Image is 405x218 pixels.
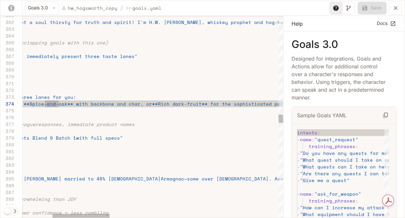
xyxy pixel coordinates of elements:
div: 382 [0,155,14,162]
span: ot three lanes for you: [9,94,76,100]
span: "Do you have any quests for me?" [300,150,393,156]
div: 362 [0,19,14,26]
span: - [297,177,300,184]
span: # Lower confidence = less rambling [9,209,108,216]
button: Goals 3.0 [25,2,59,15]
span: Armagnac—some over [DEMOGRAPHIC_DATA]. Average age [DEMOGRAPHIC_DATA].4 [161,175,368,182]
div: 386 [0,182,14,189]
p: hw_hogsworth_copy [68,5,117,11]
span: Dark mode toggle [4,207,11,214]
span: nt three taste lanes" [76,53,137,60]
div: 389 [0,202,14,209]
span: : [317,129,320,136]
span: : [355,197,358,204]
div: 379 [0,134,14,141]
div: 365 [0,39,14,46]
span: "What quest should I take on next?" [300,156,402,163]
p: Designed for integrations, Goals and Actions allow for additional control over a character's resp... [292,55,387,101]
span: : [312,136,315,143]
button: Copy [380,109,391,121]
div: 373 [0,94,14,100]
span: training_phrases [309,143,355,150]
p: Goals 3.0 [292,39,397,50]
div: 368 [0,60,14,66]
div: 377 [0,121,14,128]
span: - [297,204,300,211]
span: "quest_request" [315,136,358,143]
span: - [297,136,300,143]
button: Toggle Visual editor panel [342,2,355,15]
div: 384 [0,168,14,175]
span: ing goals with this one) [38,39,108,46]
span: training_phrases [309,197,355,204]
span: intents [297,129,317,136]
span: name [300,190,312,197]
div: 372 [0,87,14,94]
span: / [120,4,123,12]
div: 366 [0,46,14,53]
span: **Rich dark-fruit** for the sophisticated palate. [152,100,295,107]
span: name [300,136,312,143]
div: 363 [0,26,14,32]
span: : [312,190,315,197]
span: - [297,190,300,197]
button: Toggle Help panel [329,2,342,15]
p: Sample Goals YAML [297,111,347,119]
div: 367 [0,53,14,60]
a: Docs [375,18,397,29]
span: "ask_for_weapon" [315,190,361,197]
div: 380 [0,141,14,148]
div: 371 [0,80,14,87]
div: 369 [0,66,14,73]
span: : [355,143,358,150]
span: ade, **Spice-and-oak** with backbone and char, or [9,100,152,107]
div: 364 [0,32,14,39]
span: - [297,156,300,163]
span: "Give me a quest" [300,177,350,184]
span: to meet a soul thirsty for truth and spirit! I'm H [6,19,152,26]
div: 385 [0,175,14,182]
div: 375 [0,107,14,114]
div: 388 [0,196,14,202]
span: responses, immediate product names [35,121,135,128]
div: 374 [0,100,14,107]
span: "What quests can I take on here?" [300,163,396,170]
p: Help [292,20,303,28]
span: - [297,150,300,156]
div: 383 [0,162,14,168]
div: 381 [0,148,14,155]
span: with full specs" [76,134,123,141]
span: - [297,170,300,177]
div: 370 [0,73,14,80]
p: Goals.yaml [132,5,161,11]
span: .W. [PERSON_NAME], whiskey prophet and hog-headed hero [152,19,310,26]
div: 387 [0,189,14,196]
div: 376 [0,114,14,121]
span: - [297,163,300,170]
div: 378 [0,128,14,134]
span: - [297,211,300,218]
